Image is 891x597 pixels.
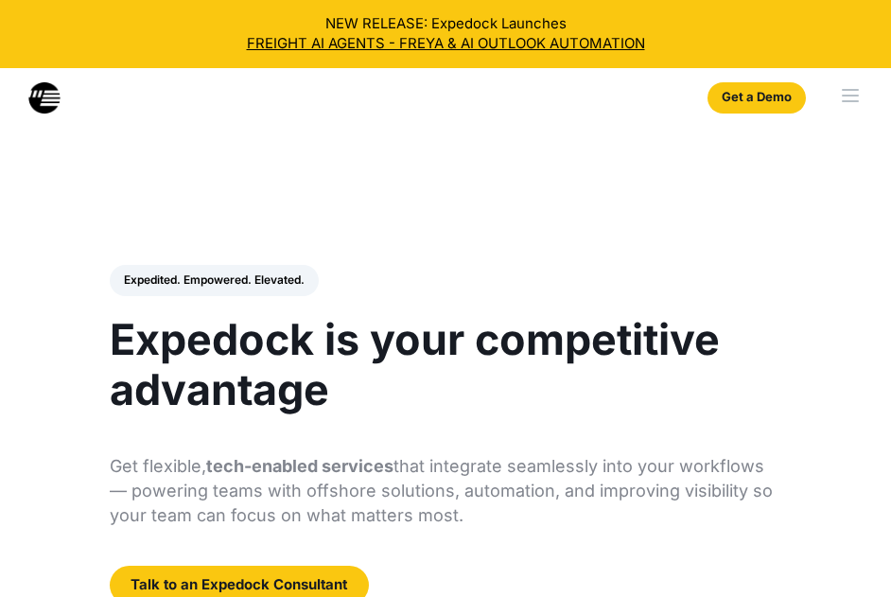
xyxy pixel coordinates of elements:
[110,454,781,528] p: Get flexible, that integrate seamlessly into your workflows — powering teams with offshore soluti...
[14,14,877,54] div: NEW RELEASE: Expedock Launches
[206,456,393,476] strong: tech-enabled services
[110,315,781,417] h1: Expedock is your competitive advantage
[813,68,891,125] div: menu
[14,34,877,54] a: FREIGHT AI AGENTS - FREYA & AI OUTLOOK AUTOMATION
[708,82,806,114] a: Get a Demo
